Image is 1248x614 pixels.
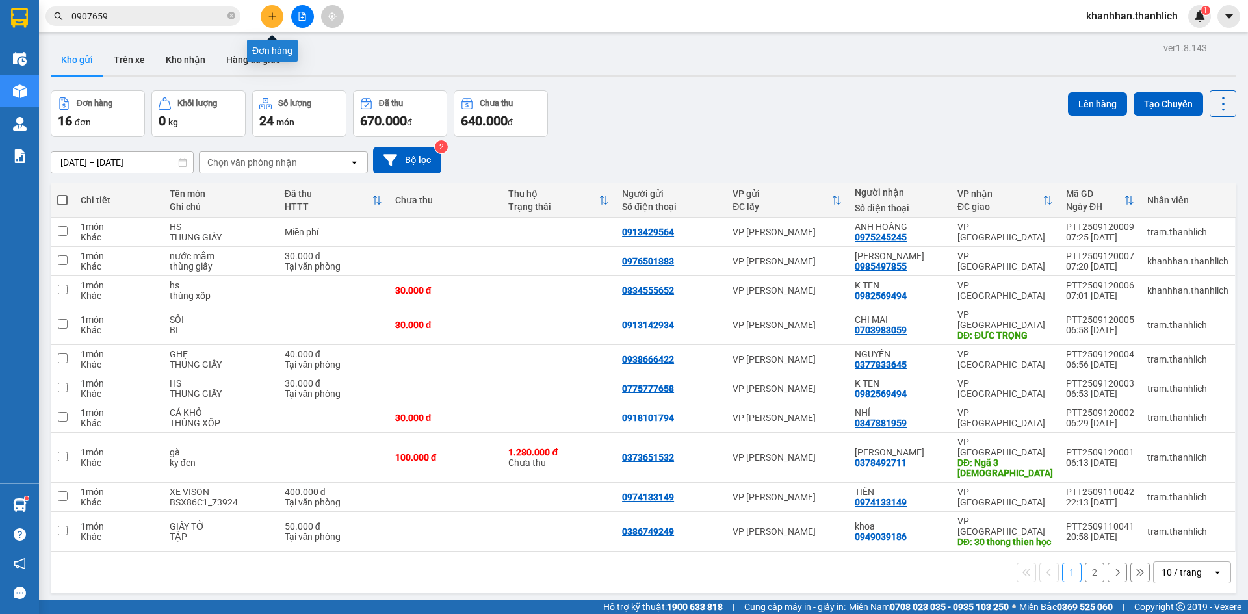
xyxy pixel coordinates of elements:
div: ĐC giao [957,201,1043,212]
div: NGUYÊN [855,349,944,359]
div: 1 món [81,521,157,531]
div: XE VISON BSX86C1_73924 [170,487,272,507]
div: 0976501883 [622,256,674,266]
button: Bộ lọc [373,147,441,173]
th: Toggle SortBy [726,183,848,218]
div: Khác [81,389,157,399]
th: Toggle SortBy [1059,183,1141,218]
div: Khác [81,261,157,272]
div: HTTT [285,201,372,212]
span: khanhhan.thanhlich [1076,8,1188,24]
div: VP [GEOGRAPHIC_DATA] [957,407,1053,428]
div: PTT2509120003 [1066,378,1134,389]
div: K TEN [855,280,944,290]
button: aim [321,5,344,28]
svg: open [1212,567,1223,578]
span: search [54,12,63,21]
div: 10 / trang [1162,566,1202,579]
span: 640.000 [461,113,508,129]
svg: open [349,157,359,168]
span: copyright [1176,602,1185,611]
div: 1 món [81,251,157,261]
button: Trên xe [103,44,155,75]
span: Miền Bắc [1019,600,1113,614]
div: ANH HOÀNG [855,222,944,232]
button: Số lượng24món [252,90,346,137]
div: khanhhan.thanhlich [1147,256,1228,266]
span: 0 [159,113,166,129]
div: DĐ: 30 thong thien học [957,537,1053,547]
strong: 0369 525 060 [1057,602,1113,612]
div: Khác [81,232,157,242]
div: PTT2509120001 [1066,447,1134,457]
div: Khác [81,531,157,542]
div: Chưa thu [508,447,609,468]
div: VP [GEOGRAPHIC_DATA] [957,280,1053,301]
span: file-add [298,12,307,21]
button: Kho gửi [51,44,103,75]
img: logo-vxr [11,8,28,28]
div: Chọn văn phòng nhận [207,156,297,169]
div: CHI MAI [855,314,944,325]
div: CÁ KHÔ [170,407,272,418]
div: 1.280.000 đ [508,447,609,457]
div: Đã thu [285,188,372,199]
div: 1 món [81,378,157,389]
div: VP [GEOGRAPHIC_DATA] [957,251,1053,272]
div: THUNG GIẤY [170,389,272,399]
div: Người gửi [622,188,720,199]
div: VP [GEOGRAPHIC_DATA] [957,487,1053,507]
div: THÙNG XỐP [170,418,272,428]
div: VP [PERSON_NAME] [733,285,842,296]
div: 0913142934 [622,320,674,330]
div: VP [PERSON_NAME] [733,413,842,423]
span: đ [508,117,513,127]
div: tram.thanhlich [1147,413,1228,423]
div: VP [GEOGRAPHIC_DATA] [957,378,1053,399]
div: thùng xốp [170,290,272,301]
div: VP [GEOGRAPHIC_DATA] [957,349,1053,370]
div: DĐ: Ngã 3 chùa [957,457,1053,478]
div: TIÊN [855,487,944,497]
div: PTT2509110041 [1066,521,1134,531]
div: VP [PERSON_NAME] [733,526,842,537]
span: aim [328,12,337,21]
div: 0918101794 [622,413,674,423]
button: Chưa thu640.000đ [454,90,548,137]
div: DĐ: ĐƯC TRỌNG [957,330,1053,340]
div: VP [GEOGRAPHIC_DATA] [957,516,1053,537]
img: warehouse-icon [13,117,27,131]
th: Toggle SortBy [278,183,389,218]
sup: 2 [435,140,448,153]
div: SÔI [170,314,272,325]
div: Tại văn phòng [285,531,382,542]
img: warehouse-icon [13,84,27,98]
span: message [14,587,26,599]
span: question-circle [14,528,26,541]
span: Cung cấp máy in - giấy in: [744,600,846,614]
div: HS [170,378,272,389]
div: Khác [81,359,157,370]
div: GHẸ [170,349,272,359]
div: 0913429564 [622,227,674,237]
div: tram.thanhlich [1147,383,1228,394]
div: 0347881959 [855,418,907,428]
button: 1 [1062,563,1082,582]
th: Toggle SortBy [951,183,1059,218]
div: 22:13 [DATE] [1066,497,1134,507]
div: 0982569494 [855,389,907,399]
div: 06:13 [DATE] [1066,457,1134,468]
div: 0378492711 [855,457,907,468]
div: 0985497855 [855,261,907,272]
div: thùng giấy [170,261,272,272]
div: ver 1.8.143 [1163,41,1207,55]
span: kg [168,117,178,127]
span: Miền Nam [849,600,1009,614]
div: VP [PERSON_NAME] [733,354,842,365]
div: 40.000 đ [285,349,382,359]
div: Khác [81,325,157,335]
div: 0703983059 [855,325,907,335]
div: VP [GEOGRAPHIC_DATA] [957,309,1053,330]
div: 0834555652 [622,285,674,296]
div: ĐC lấy [733,201,831,212]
